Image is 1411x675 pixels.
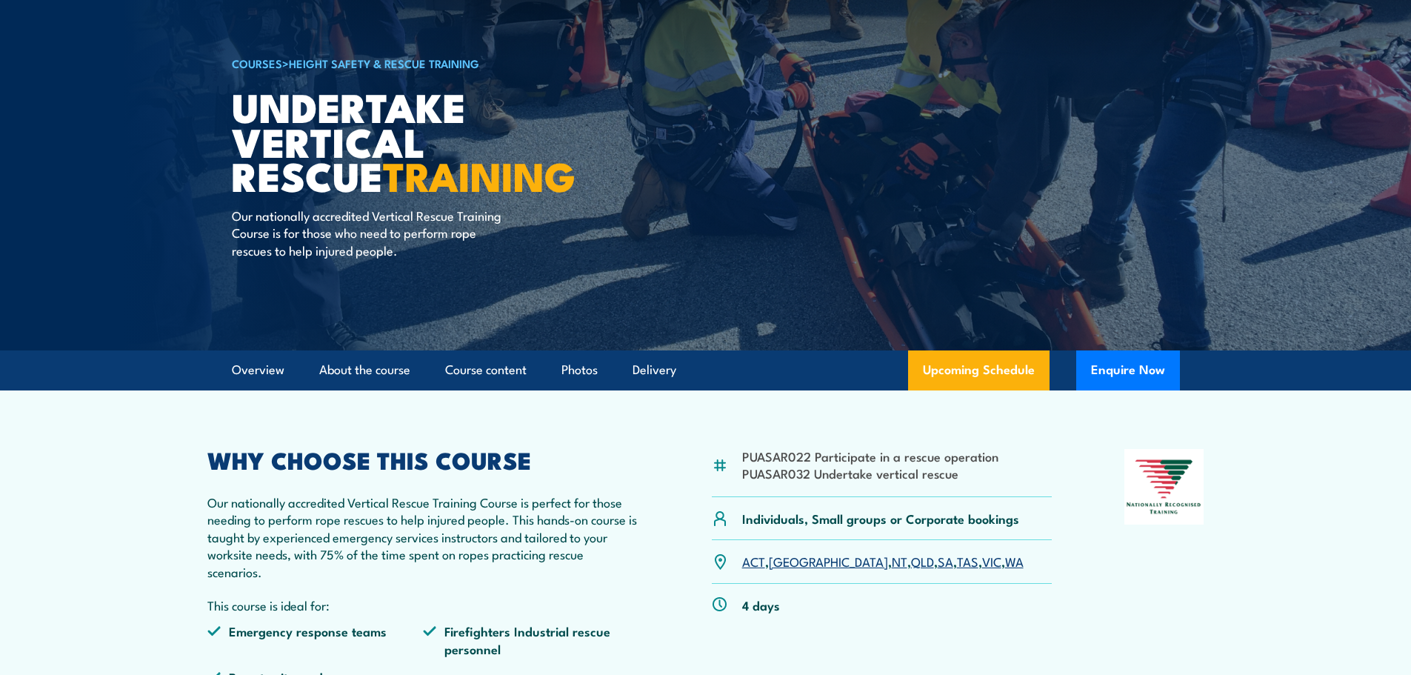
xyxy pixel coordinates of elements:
button: Enquire Now [1076,350,1180,390]
a: Delivery [633,350,676,390]
li: Emergency response teams [207,622,424,657]
p: Individuals, Small groups or Corporate bookings [742,510,1019,527]
a: ACT [742,552,765,570]
a: VIC [982,552,1001,570]
a: Photos [561,350,598,390]
p: , , , , , , , [742,553,1024,570]
p: Our nationally accredited Vertical Rescue Training Course is for those who need to perform rope r... [232,207,502,259]
li: PUASAR022 Participate in a rescue operation [742,448,998,465]
a: Upcoming Schedule [908,350,1050,390]
a: Overview [232,350,284,390]
a: Course content [445,350,527,390]
p: 4 days [742,596,780,614]
li: PUASAR032 Undertake vertical rescue [742,465,998,482]
a: Height Safety & Rescue Training [289,55,479,71]
a: QLD [911,552,934,570]
a: TAS [957,552,978,570]
p: Our nationally accredited Vertical Rescue Training Course is perfect for those needing to perform... [207,493,640,580]
a: SA [938,552,953,570]
a: About the course [319,350,410,390]
h2: WHY CHOOSE THIS COURSE [207,449,640,470]
a: [GEOGRAPHIC_DATA] [769,552,888,570]
li: Firefighters Industrial rescue personnel [423,622,639,657]
a: WA [1005,552,1024,570]
strong: TRAINING [383,144,576,205]
h6: > [232,54,598,72]
a: NT [892,552,907,570]
p: This course is ideal for: [207,596,640,614]
a: COURSES [232,55,282,71]
h1: Undertake Vertical Rescue [232,89,598,193]
img: Nationally Recognised Training logo. [1124,449,1204,525]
